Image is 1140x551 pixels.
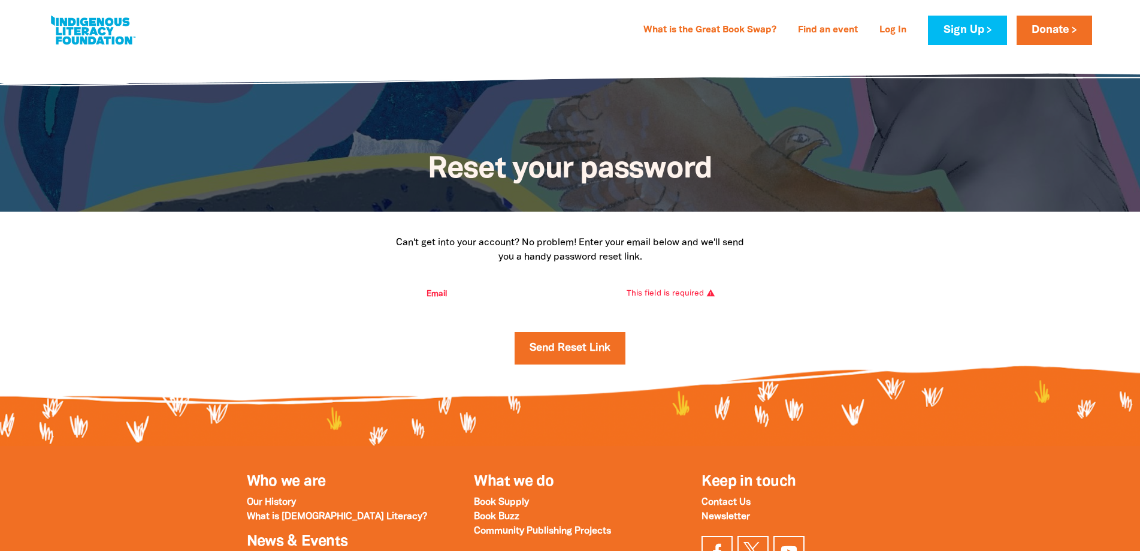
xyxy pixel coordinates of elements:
[474,513,519,521] a: Book Buzz
[1017,16,1092,45] a: Donate
[391,236,750,264] p: Can't get into your account? No problem! Enter your email below and we'll send you a handy passwo...
[636,21,784,40] a: What is the Great Book Swap?
[474,527,611,535] a: Community Publishing Projects
[701,498,751,507] a: Contact Us
[247,535,348,549] a: News & Events
[247,498,296,507] a: Our History
[247,513,427,521] a: What is [DEMOGRAPHIC_DATA] Literacy?
[928,16,1006,45] a: Sign Up
[701,475,796,489] span: Keep in touch
[474,498,529,507] a: Book Supply
[791,21,865,40] a: Find an event
[701,513,750,521] a: Newsletter
[872,21,914,40] a: Log In
[428,156,712,183] span: Reset your password
[247,475,326,489] a: Who we are
[515,332,625,365] button: Send Reset Link
[474,475,554,489] a: What we do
